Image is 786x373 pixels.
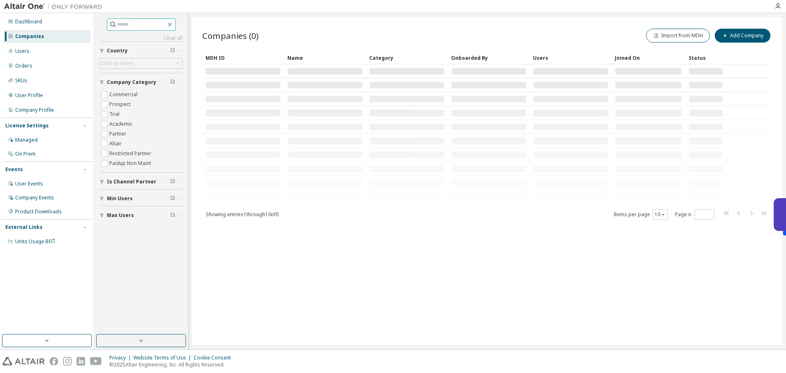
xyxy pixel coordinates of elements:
[5,224,43,231] div: External Links
[109,139,123,149] label: Altair
[109,109,121,119] label: Trial
[133,355,194,361] div: Website Terms of Use
[5,166,23,173] div: Events
[689,51,723,64] div: Status
[109,90,139,99] label: Commercial
[107,212,134,219] span: Max Users
[109,361,236,368] p: © 2025 Altair Engineering, Inc. All Rights Reserved.
[107,79,156,86] span: Company Category
[50,357,58,366] img: facebook.svg
[15,208,62,215] div: Product Downloads
[77,357,85,366] img: linkedin.svg
[99,73,183,91] button: Company Category
[15,18,42,25] div: Dashboard
[170,47,175,54] span: Clear filter
[2,357,45,366] img: altair_logo.svg
[15,181,43,187] div: User Events
[206,211,279,218] span: Showing entries 1 through 10 of 0
[100,59,182,68] div: Click to select
[63,357,72,366] img: instagram.svg
[451,51,526,64] div: Onboarded By
[202,30,259,41] span: Companies (0)
[99,173,183,191] button: Is Channel Partner
[109,129,128,139] label: Partner
[109,158,153,168] label: Paidup Non Maint
[109,119,134,129] label: Academic
[287,51,363,64] div: Name
[5,122,49,129] div: License Settings
[4,2,106,11] img: Altair One
[15,107,54,113] div: Company Profile
[15,77,27,84] div: SKUs
[102,60,133,67] div: Click to select
[15,63,32,69] div: Orders
[99,42,183,60] button: Country
[107,179,156,185] span: Is Channel Partner
[170,79,175,86] span: Clear filter
[90,357,102,366] img: youtube.svg
[15,238,55,245] span: Units Usage BI
[15,151,36,157] div: On Prem
[109,355,133,361] div: Privacy
[99,206,183,224] button: Max Users
[615,51,682,64] div: Joined On
[15,137,38,143] div: Managed
[15,48,29,54] div: Users
[369,51,445,64] div: Category
[655,211,666,218] button: 10
[109,149,153,158] label: Restricted Partner
[614,209,668,220] span: Items per page
[15,92,43,99] div: User Profile
[15,33,44,40] div: Companies
[533,51,608,64] div: Users
[170,212,175,219] span: Clear filter
[99,35,183,41] a: Clear all
[675,209,714,220] span: Page n.
[170,195,175,202] span: Clear filter
[107,195,133,202] span: Min Users
[109,99,132,109] label: Prospect
[715,29,770,43] button: Add Company
[107,47,128,54] span: Country
[206,51,281,64] div: MDH ID
[170,179,175,185] span: Clear filter
[99,190,183,208] button: Min Users
[15,194,54,201] div: Company Events
[646,29,710,43] button: Import from MDH
[194,355,236,361] div: Cookie Consent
